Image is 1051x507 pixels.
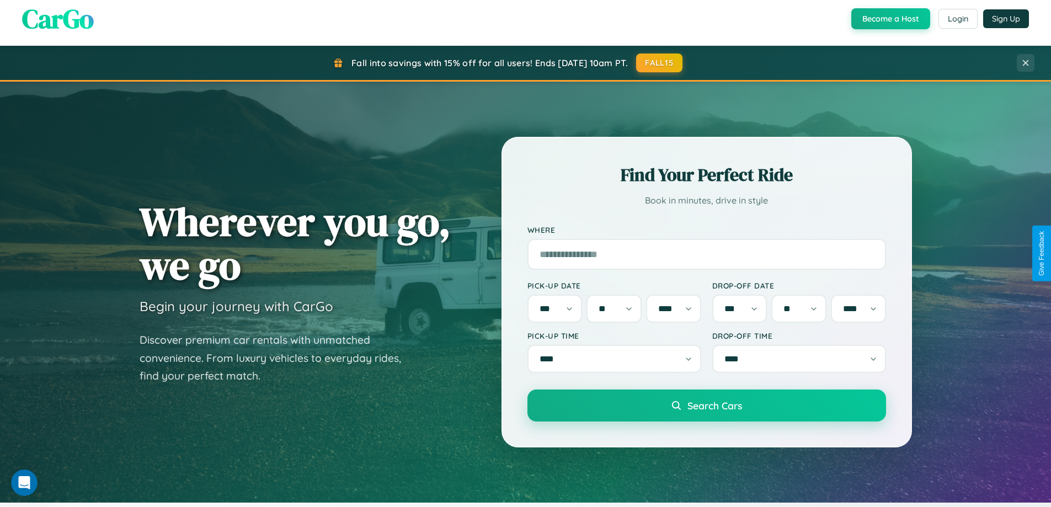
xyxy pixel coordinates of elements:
h1: Wherever you go, we go [140,200,451,287]
iframe: Intercom live chat [11,469,38,496]
button: Become a Host [851,8,930,29]
button: Login [938,9,978,29]
label: Pick-up Date [527,281,701,290]
label: Drop-off Date [712,281,886,290]
button: Search Cars [527,389,886,421]
label: Where [527,225,886,234]
h2: Find Your Perfect Ride [527,163,886,187]
button: Sign Up [983,9,1029,28]
label: Drop-off Time [712,331,886,340]
div: Give Feedback [1038,231,1045,276]
p: Book in minutes, drive in style [527,193,886,209]
span: Search Cars [687,399,742,412]
span: CarGo [22,1,94,37]
h3: Begin your journey with CarGo [140,298,333,314]
span: Fall into savings with 15% off for all users! Ends [DATE] 10am PT. [351,57,628,68]
p: Discover premium car rentals with unmatched convenience. From luxury vehicles to everyday rides, ... [140,331,415,385]
label: Pick-up Time [527,331,701,340]
button: FALL15 [636,54,682,72]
